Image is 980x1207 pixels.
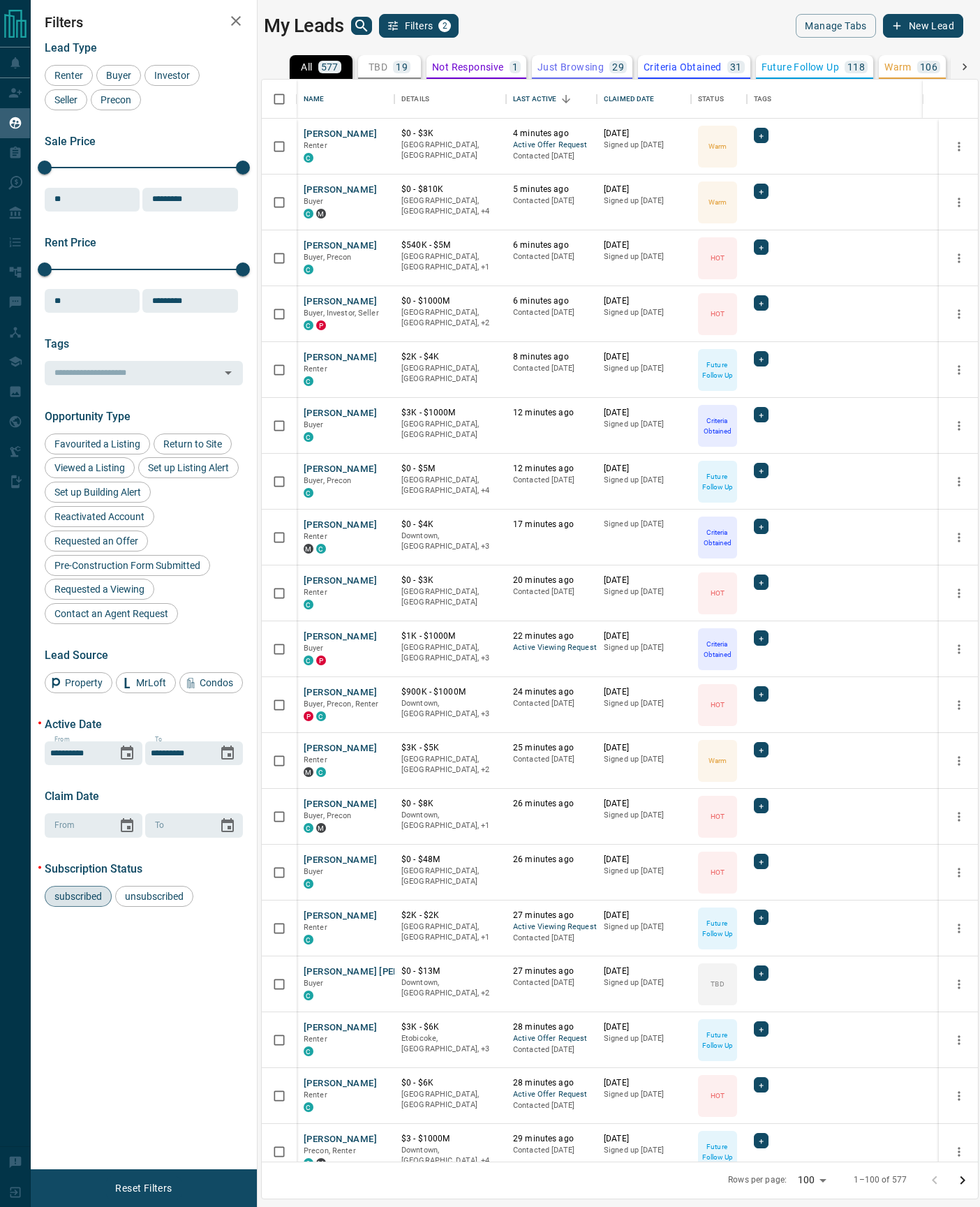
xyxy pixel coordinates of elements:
[113,812,141,840] button: Choose date
[195,677,238,688] span: Condos
[304,630,377,644] button: [PERSON_NAME]
[45,506,154,527] div: Reactivated Account
[304,867,324,876] span: Buyer
[513,307,590,318] p: Contacted [DATE]
[754,686,769,702] div: +
[304,742,377,755] button: [PERSON_NAME]
[762,62,839,72] p: Future Follow Up
[604,251,684,262] p: Signed up [DATE]
[50,608,173,619] span: Contact an Agent Request
[50,584,149,595] span: Requested a Viewing
[304,823,313,833] div: condos.ca
[512,62,518,72] p: 1
[45,649,108,662] span: Lead Source
[747,80,923,119] div: Tags
[604,798,684,810] p: [DATE]
[754,854,769,869] div: +
[316,320,326,330] div: property.ca
[699,360,736,380] p: Future Follow Up
[949,583,970,604] button: more
[45,65,93,86] div: Renter
[949,750,970,771] button: more
[513,630,590,642] p: 22 minutes ago
[754,965,769,981] div: +
[304,1133,377,1146] button: [PERSON_NAME]
[179,672,243,693] div: Condos
[604,854,684,866] p: [DATE]
[45,135,96,148] span: Sale Price
[401,80,429,119] div: Details
[304,265,313,274] div: condos.ca
[45,236,96,249] span: Rent Price
[604,295,684,307] p: [DATE]
[304,420,324,429] span: Buyer
[396,62,408,72] p: 19
[304,197,324,206] span: Buyer
[754,463,769,478] div: +
[304,588,327,597] span: Renter
[45,718,102,731] span: Active Date
[513,686,590,698] p: 24 minutes ago
[759,1078,764,1092] span: +
[304,80,325,119] div: Name
[604,140,684,151] p: Signed up [DATE]
[708,755,727,766] p: Warm
[218,363,238,383] button: Open
[45,790,99,803] span: Claim Date
[513,742,590,754] p: 25 minutes ago
[604,307,684,318] p: Signed up [DATE]
[401,575,499,586] p: $0 - $3K
[304,153,313,163] div: condos.ca
[711,588,725,598] p: HOT
[513,642,590,654] span: Active Viewing Request
[513,295,590,307] p: 6 minutes ago
[604,519,684,530] p: Signed up [DATE]
[91,89,141,110] div: Precon
[604,475,684,486] p: Signed up [DATE]
[214,739,242,767] button: Choose date, selected date is Sep 13, 2025
[60,677,107,688] span: Property
[401,195,499,217] p: West End, East End, Midtown | Central, Toronto
[304,432,313,442] div: condos.ca
[612,62,624,72] p: 29
[759,519,764,533] span: +
[537,62,604,72] p: Just Browsing
[50,891,107,902] span: subscribed
[513,195,590,207] p: Contacted [DATE]
[949,806,970,827] button: more
[401,754,499,776] p: Midtown | Central, Toronto
[759,575,764,589] span: +
[45,555,210,576] div: Pre-Construction Form Submitted
[699,639,736,660] p: Criteria Obtained
[304,253,352,262] span: Buyer, Precon
[513,351,590,363] p: 8 minutes ago
[847,62,865,72] p: 118
[513,128,590,140] p: 4 minutes ago
[754,798,769,813] div: +
[759,966,764,980] span: +
[604,586,684,598] p: Signed up [DATE]
[691,80,747,119] div: Status
[304,644,324,653] span: Buyer
[506,80,597,119] div: Last Active
[401,698,499,720] p: North York, Midtown | Central, Toronto
[96,65,141,86] div: Buyer
[304,239,377,253] button: [PERSON_NAME]
[513,140,590,151] span: Active Offer Request
[604,239,684,251] p: [DATE]
[513,698,590,709] p: Contacted [DATE]
[50,462,130,473] span: Viewed a Listing
[301,62,312,72] p: All
[759,296,764,310] span: +
[604,575,684,586] p: [DATE]
[556,89,576,109] button: Sort
[754,128,769,143] div: +
[304,910,377,923] button: [PERSON_NAME]
[513,475,590,486] p: Contacted [DATE]
[604,642,684,653] p: Signed up [DATE]
[401,742,499,754] p: $3K - $5K
[304,575,377,588] button: [PERSON_NAME]
[754,80,772,119] div: Tags
[304,295,377,309] button: [PERSON_NAME]
[759,128,764,142] span: +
